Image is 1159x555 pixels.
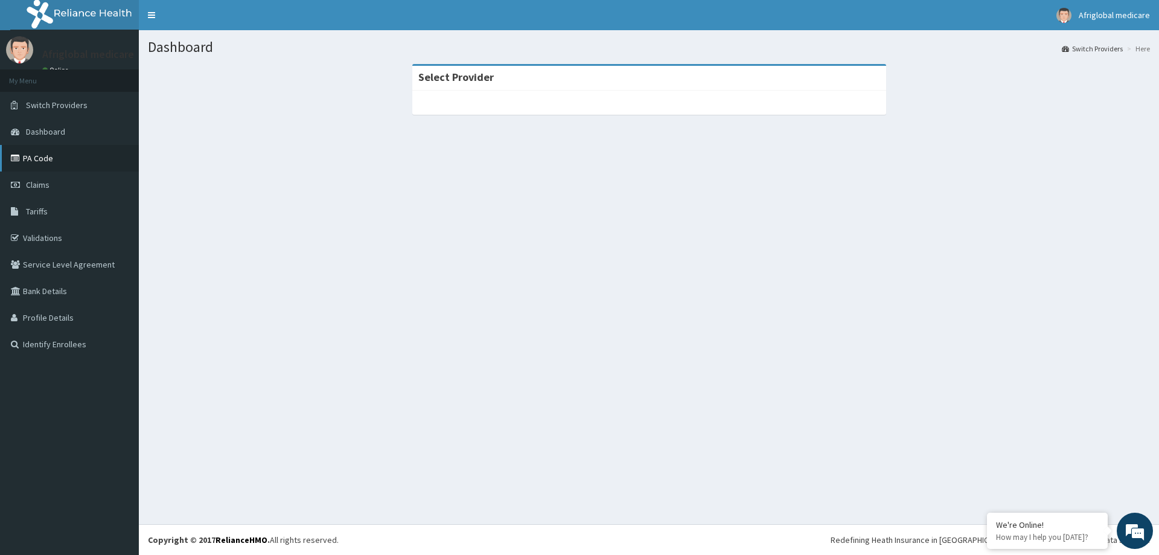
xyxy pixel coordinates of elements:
[1056,8,1071,23] img: User Image
[1062,43,1123,54] a: Switch Providers
[42,49,134,60] p: Afriglobal medicare
[139,524,1159,555] footer: All rights reserved.
[148,39,1150,55] h1: Dashboard
[26,126,65,137] span: Dashboard
[1124,43,1150,54] li: Here
[216,534,267,545] a: RelianceHMO
[418,70,494,84] strong: Select Provider
[26,179,49,190] span: Claims
[831,534,1150,546] div: Redefining Heath Insurance in [GEOGRAPHIC_DATA] using Telemedicine and Data Science!
[148,534,270,545] strong: Copyright © 2017 .
[996,519,1099,530] div: We're Online!
[6,36,33,63] img: User Image
[1079,10,1150,21] span: Afriglobal medicare
[42,66,71,74] a: Online
[26,206,48,217] span: Tariffs
[26,100,88,111] span: Switch Providers
[996,532,1099,542] p: How may I help you today?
